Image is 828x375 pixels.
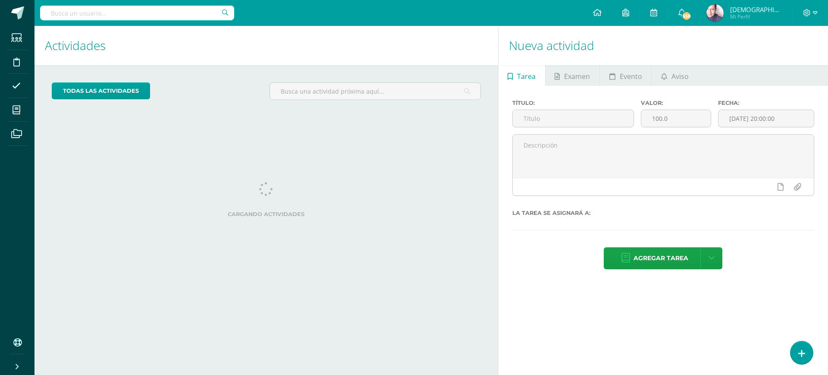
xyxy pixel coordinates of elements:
[730,5,782,14] span: [DEMOGRAPHIC_DATA]
[564,66,590,87] span: Examen
[641,100,711,106] label: Valor:
[509,26,818,65] h1: Nueva actividad
[652,65,698,86] a: Aviso
[52,211,481,217] label: Cargando actividades
[730,13,782,20] span: Mi Perfil
[512,100,634,106] label: Título:
[641,110,711,127] input: Puntos máximos
[517,66,536,87] span: Tarea
[52,82,150,99] a: todas las Actividades
[40,6,234,20] input: Busca un usuario...
[512,210,814,216] label: La tarea se asignará a:
[634,248,688,269] span: Agregar tarea
[718,110,814,127] input: Fecha de entrega
[45,26,488,65] h1: Actividades
[620,66,642,87] span: Evento
[546,65,599,86] a: Examen
[270,83,480,100] input: Busca una actividad próxima aquí...
[682,11,691,21] span: 558
[706,4,724,22] img: bb97c0accd75fe6aba3753b3e15f42da.png
[499,65,545,86] a: Tarea
[671,66,689,87] span: Aviso
[718,100,814,106] label: Fecha:
[600,65,651,86] a: Evento
[513,110,634,127] input: Título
